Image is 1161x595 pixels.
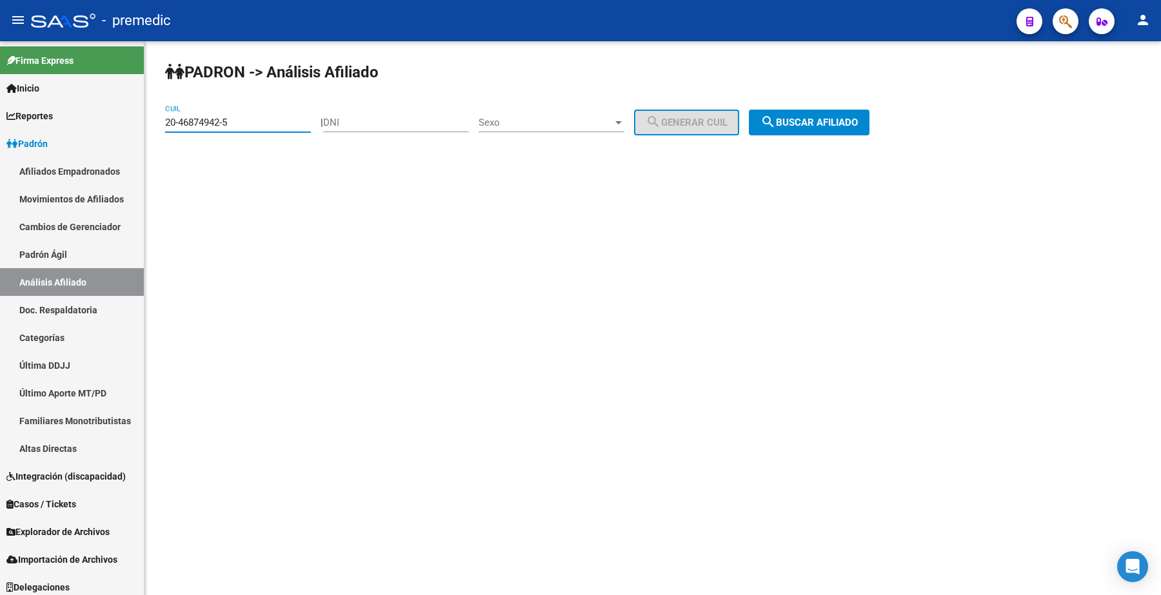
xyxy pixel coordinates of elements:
span: - premedic [102,6,171,35]
button: Generar CUIL [634,110,739,135]
button: Buscar afiliado [749,110,869,135]
span: Integración (discapacidad) [6,469,126,483]
span: Sexo [479,117,613,128]
span: Buscar afiliado [760,117,858,128]
span: Generar CUIL [646,117,728,128]
span: Casos / Tickets [6,497,76,511]
mat-icon: search [646,114,661,130]
mat-icon: search [760,114,776,130]
span: Importación de Archivos [6,552,117,567]
mat-icon: menu [10,12,26,28]
span: Firma Express [6,54,74,68]
span: Reportes [6,109,53,123]
span: Inicio [6,81,39,95]
mat-icon: person [1135,12,1151,28]
div: Open Intercom Messenger [1117,551,1148,582]
span: Padrón [6,137,48,151]
span: Explorador de Archivos [6,525,110,539]
div: | [321,117,749,128]
span: Delegaciones [6,580,70,594]
strong: PADRON -> Análisis Afiliado [165,63,379,81]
